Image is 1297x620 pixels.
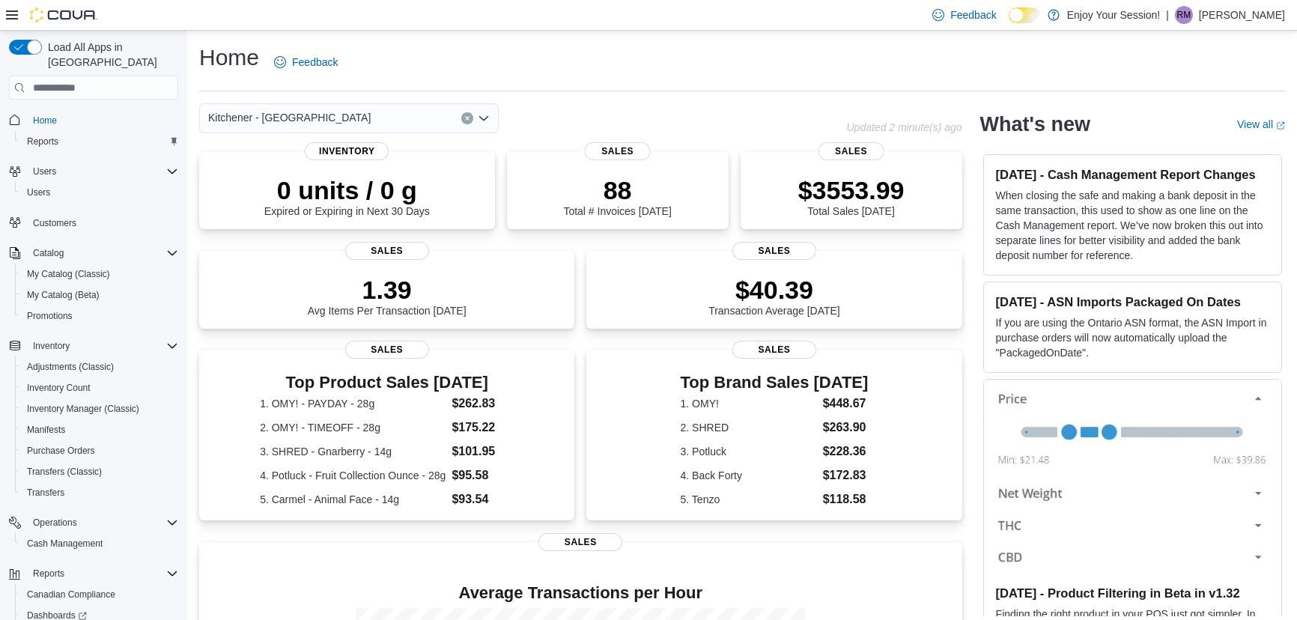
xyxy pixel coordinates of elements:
[260,396,446,411] dt: 1. OMY! - PAYDAY - 28g
[27,186,50,198] span: Users
[27,136,58,148] span: Reports
[950,7,996,22] span: Feedback
[21,286,178,304] span: My Catalog (Beta)
[21,358,178,376] span: Adjustments (Classic)
[21,183,56,201] a: Users
[21,421,71,439] a: Manifests
[27,382,91,394] span: Inventory Count
[461,112,473,124] button: Clear input
[15,419,184,440] button: Manifests
[27,565,178,583] span: Reports
[27,466,102,478] span: Transfers (Classic)
[345,242,429,260] span: Sales
[1199,6,1285,24] p: [PERSON_NAME]
[21,484,70,502] a: Transfers
[1166,6,1169,24] p: |
[260,444,446,459] dt: 3. SHRED - Gnarberry - 14g
[27,424,65,436] span: Manifests
[15,182,184,203] button: Users
[345,341,429,359] span: Sales
[3,109,184,130] button: Home
[21,586,178,604] span: Canadian Compliance
[21,586,121,604] a: Canadian Compliance
[21,463,178,481] span: Transfers (Classic)
[1175,6,1193,24] div: Rahil Mansuri
[21,535,109,553] a: Cash Management
[1067,6,1161,24] p: Enjoy Your Session!
[15,533,184,554] button: Cash Management
[33,517,77,529] span: Operations
[452,395,514,413] dd: $262.83
[27,538,103,550] span: Cash Management
[27,514,83,532] button: Operations
[681,420,817,435] dt: 2. SHRED
[681,468,817,483] dt: 4. Back Forty
[21,286,106,304] a: My Catalog (Beta)
[15,131,184,152] button: Reports
[452,490,514,508] dd: $93.54
[798,175,905,205] p: $3553.99
[21,400,145,418] a: Inventory Manager (Classic)
[27,589,115,601] span: Canadian Compliance
[681,374,869,392] h3: Top Brand Sales [DATE]
[208,109,371,127] span: Kitchener - [GEOGRAPHIC_DATA]
[798,175,905,217] div: Total Sales [DATE]
[27,361,114,373] span: Adjustments (Classic)
[27,289,100,301] span: My Catalog (Beta)
[27,162,178,180] span: Users
[823,443,869,461] dd: $228.36
[21,442,101,460] a: Purchase Orders
[211,584,950,602] h4: Average Transactions per Hour
[452,419,514,437] dd: $175.22
[305,142,389,160] span: Inventory
[15,440,184,461] button: Purchase Orders
[15,482,184,503] button: Transfers
[260,374,514,392] h3: Top Product Sales [DATE]
[260,420,446,435] dt: 2. OMY! - TIMEOFF - 28g
[1009,7,1040,23] input: Dark Mode
[823,395,869,413] dd: $448.67
[996,315,1269,360] p: If you are using the Ontario ASN format, the ASN Import in purchase orders will now automatically...
[681,396,817,411] dt: 1. OMY!
[260,468,446,483] dt: 4. Potluck - Fruit Collection Ounce - 28g
[15,461,184,482] button: Transfers (Classic)
[996,167,1269,182] h3: [DATE] - Cash Management Report Changes
[308,275,467,305] p: 1.39
[21,442,178,460] span: Purchase Orders
[3,563,184,584] button: Reports
[21,421,178,439] span: Manifests
[292,55,338,70] span: Feedback
[268,47,344,77] a: Feedback
[199,43,259,73] h1: Home
[15,356,184,377] button: Adjustments (Classic)
[563,175,671,205] p: 88
[264,175,430,217] div: Expired or Expiring in Next 30 Days
[33,165,56,177] span: Users
[15,285,184,306] button: My Catalog (Beta)
[27,162,62,180] button: Users
[1237,118,1285,130] a: View allExternal link
[21,484,178,502] span: Transfers
[846,121,962,133] p: Updated 2 minute(s) ago
[33,217,76,229] span: Customers
[30,7,97,22] img: Cova
[823,466,869,484] dd: $172.83
[21,265,178,283] span: My Catalog (Classic)
[563,175,671,217] div: Total # Invoices [DATE]
[681,444,817,459] dt: 3. Potluck
[452,443,514,461] dd: $101.95
[264,175,430,205] p: 0 units / 0 g
[15,398,184,419] button: Inventory Manager (Classic)
[15,584,184,605] button: Canadian Compliance
[27,487,64,499] span: Transfers
[21,265,116,283] a: My Catalog (Classic)
[27,244,70,262] button: Catalog
[538,533,622,551] span: Sales
[27,244,178,262] span: Catalog
[1276,121,1285,130] svg: External link
[27,337,76,355] button: Inventory
[33,568,64,580] span: Reports
[732,341,816,359] span: Sales
[452,466,514,484] dd: $95.58
[21,358,120,376] a: Adjustments (Classic)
